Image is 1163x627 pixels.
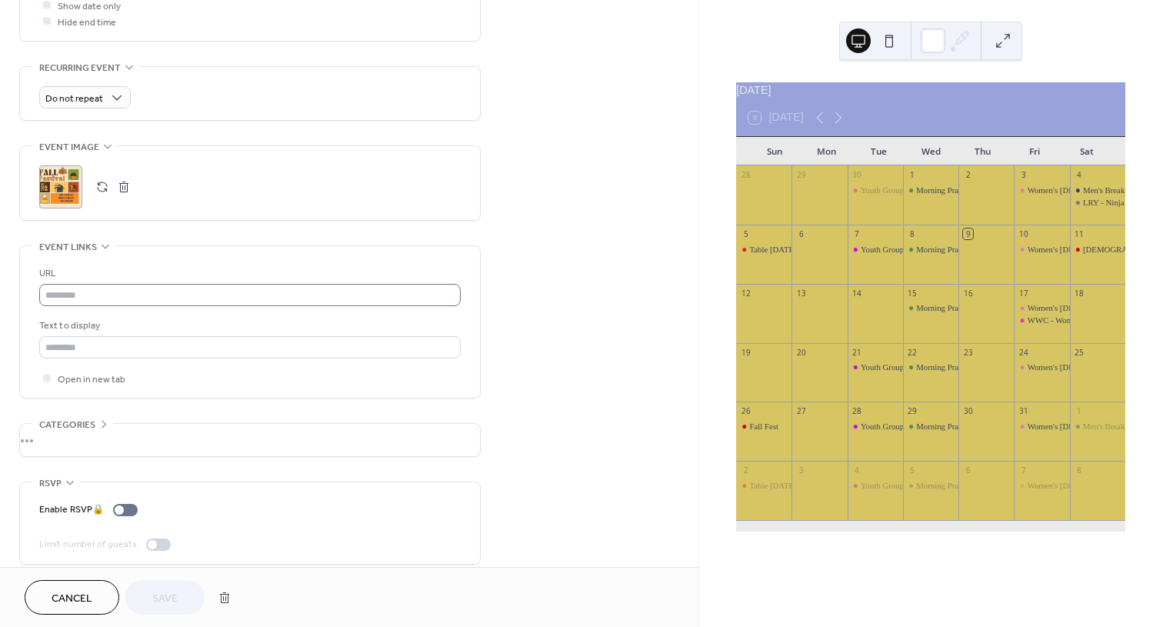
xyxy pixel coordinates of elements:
div: 16 [963,288,974,298]
div: Table Sunday [736,244,791,255]
div: Youth Group [861,421,904,432]
span: Do not repeat [45,90,103,108]
div: 17 [1018,288,1029,298]
div: Youth Group [848,244,903,255]
div: 12 [741,288,751,298]
span: Event image [39,139,99,155]
div: 7 [1018,465,1029,476]
div: 1 [907,170,918,181]
div: 20 [796,347,807,358]
div: 15 [907,288,918,298]
div: Morning Prayer [903,421,958,432]
div: Tue [853,137,905,166]
div: Youth Group [861,362,904,373]
span: Hide end time [58,15,116,31]
div: 5 [741,228,751,239]
div: URL [39,265,458,282]
div: Sat [1061,137,1113,166]
div: 6 [796,228,807,239]
div: Morning Prayer [916,185,969,196]
div: Fall Fest [736,421,791,432]
div: Men's Breakfast [1070,185,1125,196]
div: Morning Prayer [903,480,958,492]
div: Morning Prayer [916,302,969,314]
div: 13 [796,288,807,298]
div: Table [DATE] [749,244,796,255]
div: Women's [DEMOGRAPHIC_DATA] [1028,421,1152,432]
div: Morning Prayer [903,362,958,373]
div: Morning Prayer [916,362,969,373]
div: Youth Group [861,185,904,196]
div: 14 [851,288,862,298]
button: Cancel [25,580,119,615]
div: 2 [963,170,974,181]
div: Youth Group [848,421,903,432]
div: Limit number of guests [39,536,137,552]
span: RSVP [39,475,62,492]
div: Church Workday [1070,244,1125,255]
div: Youth Group [848,480,903,492]
div: 18 [1074,288,1085,298]
div: LRY - Ninja Battles [1070,197,1125,208]
div: 21 [851,347,862,358]
div: Morning Prayer [903,185,958,196]
div: Women's [DEMOGRAPHIC_DATA] [1028,185,1152,196]
div: 3 [1018,170,1029,181]
div: WWC - Women's Worship Collective [1028,315,1152,326]
div: Women's Bible [1014,421,1069,432]
div: 28 [741,170,751,181]
span: Categories [39,417,95,433]
div: 29 [796,170,807,181]
div: Women's Bible [1014,244,1069,255]
div: Women's Bible [1014,480,1069,492]
div: Women's [DEMOGRAPHIC_DATA] [1028,302,1152,314]
div: 31 [1018,406,1029,417]
div: Youth Group [848,362,903,373]
div: Men's Breakfast [1083,421,1137,432]
div: Table [DATE] [749,480,796,492]
div: LRY - Ninja Battles [1083,197,1149,208]
div: Morning Prayer [903,302,958,314]
div: 10 [1018,228,1029,239]
div: 30 [963,406,974,417]
div: Mon [801,137,853,166]
div: Table Sunday [736,480,791,492]
div: Morning Prayer [916,480,969,492]
div: Morning Prayer [916,244,969,255]
div: Youth Group [848,185,903,196]
div: 8 [907,228,918,239]
div: 22 [907,347,918,358]
div: 5 [907,465,918,476]
div: 26 [741,406,751,417]
div: Sun [748,137,801,166]
div: 4 [851,465,862,476]
div: Women's [DEMOGRAPHIC_DATA] [1028,244,1152,255]
div: 27 [796,406,807,417]
div: Text to display [39,318,458,334]
div: 19 [741,347,751,358]
div: Women's [DEMOGRAPHIC_DATA] [1028,362,1152,373]
span: Recurring event [39,60,121,76]
div: 8 [1074,465,1085,476]
div: 2 [741,465,751,476]
div: Morning Prayer [903,244,958,255]
div: Thu [957,137,1009,166]
div: ; [39,165,82,208]
div: 30 [851,170,862,181]
div: Morning Prayer [916,421,969,432]
div: Men's Breakfast [1083,185,1137,196]
div: 23 [963,347,974,358]
div: Youth Group [861,480,904,492]
div: Men's Breakfast [1070,421,1125,432]
div: 28 [851,406,862,417]
div: WWC - Women's Worship Collective [1014,315,1069,326]
div: Fall Fest [749,421,778,432]
span: Event links [39,239,97,255]
div: 3 [796,465,807,476]
div: [DATE] [736,82,1125,99]
div: Women's Bible [1014,185,1069,196]
div: Women's Bible [1014,302,1069,314]
div: 24 [1018,347,1029,358]
div: 29 [907,406,918,417]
